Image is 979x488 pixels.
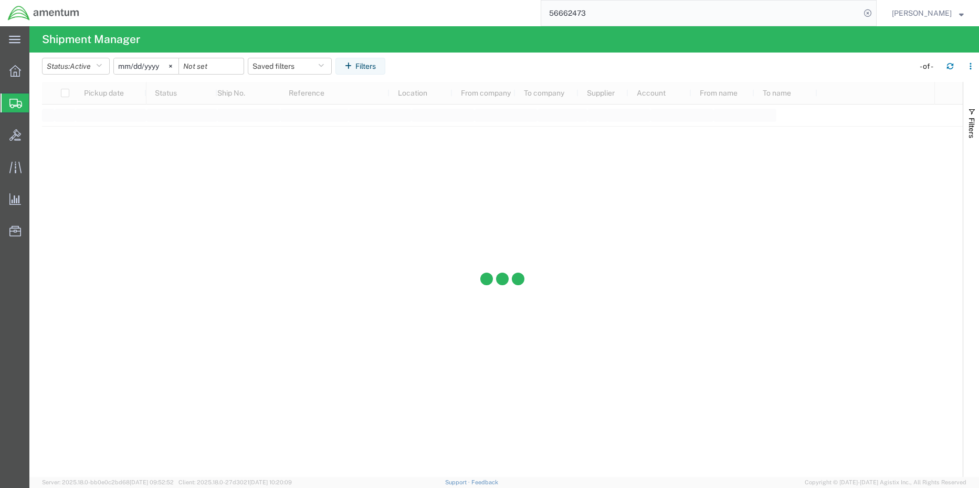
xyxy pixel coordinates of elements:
[967,118,976,138] span: Filters
[805,478,966,487] span: Copyright © [DATE]-[DATE] Agistix Inc., All Rights Reserved
[178,479,292,485] span: Client: 2025.18.0-27d3021
[891,7,964,19] button: [PERSON_NAME]
[335,58,385,75] button: Filters
[541,1,860,26] input: Search for shipment number, reference number
[114,58,178,74] input: Not set
[445,479,471,485] a: Support
[42,479,174,485] span: Server: 2025.18.0-bb0e0c2bd68
[70,62,91,70] span: Active
[42,26,140,53] h4: Shipment Manager
[920,61,938,72] div: - of -
[42,58,110,75] button: Status:Active
[130,479,174,485] span: [DATE] 09:52:52
[179,58,244,74] input: Not set
[471,479,498,485] a: Feedback
[249,479,292,485] span: [DATE] 10:20:09
[7,5,80,21] img: logo
[892,7,952,19] span: Rebecca Thorstenson
[248,58,332,75] button: Saved filters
